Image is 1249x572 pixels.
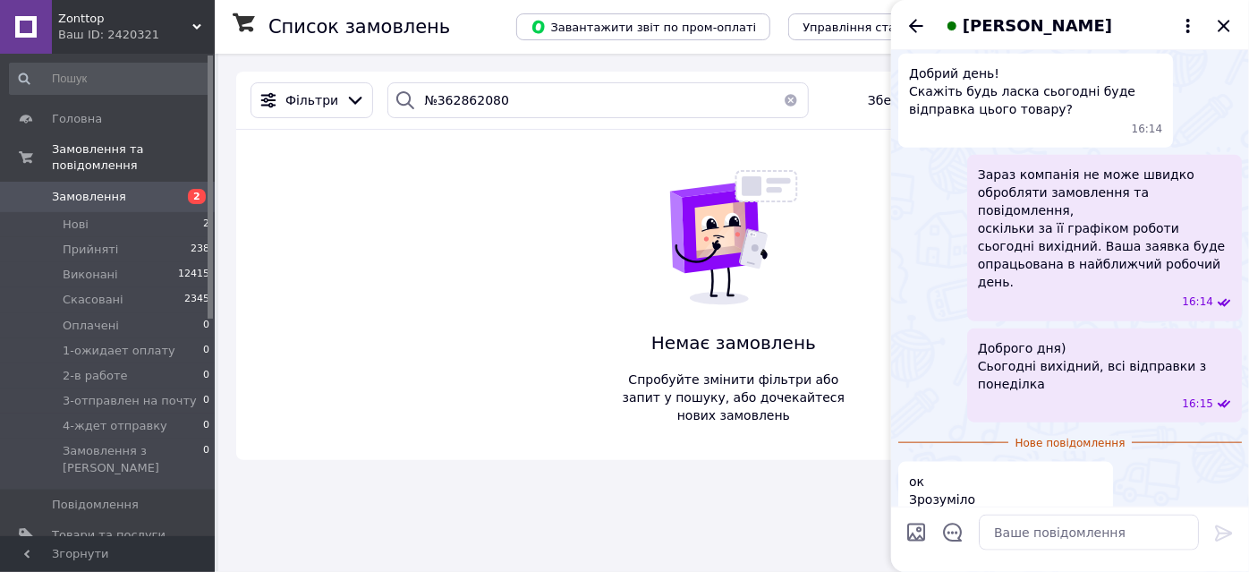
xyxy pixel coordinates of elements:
span: Зараз компанія не може швидко обробляти замовлення та повідомлення, оскільки за її графіком робот... [978,166,1231,291]
span: Замовлення та повідомлення [52,141,215,174]
span: 2 [203,217,209,233]
span: 0 [203,443,209,475]
span: 0 [203,368,209,384]
span: 4-ждет отправку [63,418,167,434]
input: Пошук за номером замовлення, ПІБ покупця, номером телефону, Email, номером накладної [387,82,809,118]
span: 16:14 12.10.2025 [1182,295,1213,310]
span: Добрий день! Скажіть будь ласка сьогодні буде відправка цього товару? [909,64,1162,118]
span: 0 [203,343,209,359]
span: 2 [188,189,206,204]
span: [PERSON_NAME] [963,14,1112,38]
span: 3-отправлен на почту [63,393,197,409]
button: Закрити [1213,15,1235,37]
span: 0 [203,318,209,334]
h1: Список замовлень [268,16,450,38]
span: 12415 [178,267,209,283]
span: ок Зрозуміло Звідки відправка буде? [909,473,1065,526]
span: 238 [191,242,209,258]
button: Назад [905,15,927,37]
span: Завантажити звіт по пром-оплаті [531,19,756,35]
span: Замовлення [52,189,126,205]
div: Ваш ID: 2420321 [58,27,215,43]
button: Очистить [773,82,809,118]
span: Немає замовлень [616,330,852,356]
span: Виконані [63,267,118,283]
span: 0 [203,418,209,434]
span: 1-ожидает оплату [63,343,175,359]
span: 16:14 12.10.2025 [1132,122,1163,137]
span: Zonttop [58,11,192,27]
span: Збережені фільтри: [868,91,998,109]
button: Управління статусами [788,13,954,40]
span: 2345 [184,292,209,308]
span: Фільтри [285,91,338,109]
span: Головна [52,111,102,127]
span: Товари та послуги [52,527,166,543]
span: Управління статусами [803,21,939,34]
span: Нове повідомлення [1008,436,1133,451]
input: Пошук [9,63,211,95]
button: Завантажити звіт по пром-оплаті [516,13,770,40]
button: Відкрити шаблони відповідей [941,521,964,544]
span: 16:15 12.10.2025 [1182,397,1213,412]
span: 0 [203,393,209,409]
span: Оплачені [63,318,119,334]
span: Прийняті [63,242,118,258]
button: [PERSON_NAME] [941,14,1199,38]
span: Скасовані [63,292,123,308]
span: Спробуйте змінити фільтри або запит у пошуку, або дочекайтеся нових замовлень [616,371,852,424]
span: Повідомлення [52,497,139,513]
span: 2-в работе [63,368,128,384]
span: Доброго дня) Сьогодні вихідний, всі відправки з понеділка [978,339,1231,393]
span: Нові [63,217,89,233]
span: Замовлення з [PERSON_NAME] [63,443,203,475]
